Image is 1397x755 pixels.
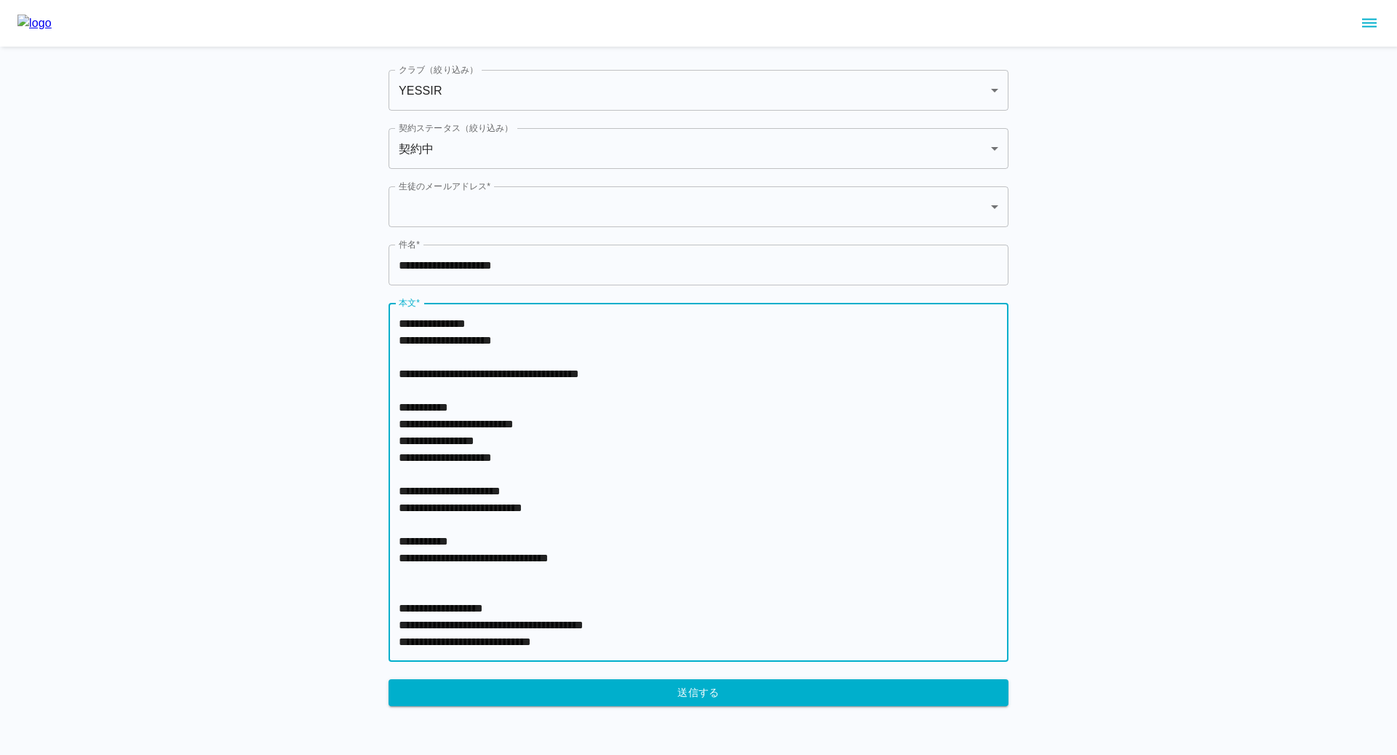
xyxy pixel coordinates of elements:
label: クラブ（絞り込み） [399,63,478,76]
div: ​ [389,186,1008,227]
button: 送信する [389,679,1008,706]
div: 契約中 [389,128,1008,169]
label: 契約ステータス（絞り込み） [399,122,513,134]
img: logo [17,15,52,32]
div: YESSIR [389,70,1008,111]
label: 生徒のメールアドレス* [399,180,490,192]
button: sidemenu [1357,11,1382,36]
